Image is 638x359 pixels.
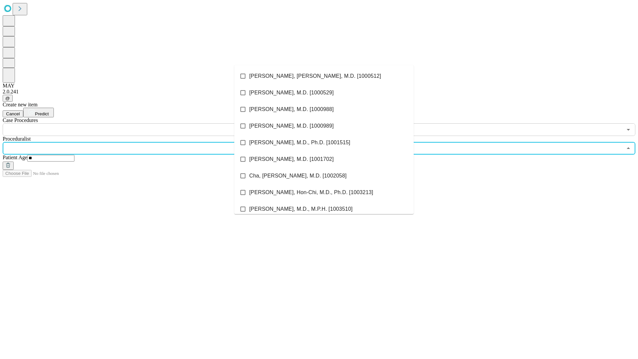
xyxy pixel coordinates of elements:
[249,188,373,196] span: [PERSON_NAME], Hon-Chi, M.D., Ph.D. [1003213]
[6,111,20,116] span: Cancel
[249,139,350,147] span: [PERSON_NAME], M.D., Ph.D. [1001515]
[249,122,334,130] span: [PERSON_NAME], M.D. [1000989]
[3,102,38,107] span: Create new item
[249,105,334,113] span: [PERSON_NAME], M.D. [1000988]
[624,144,633,153] button: Close
[249,89,334,97] span: [PERSON_NAME], M.D. [1000529]
[3,117,38,123] span: Scheduled Procedure
[23,108,54,117] button: Predict
[249,205,353,213] span: [PERSON_NAME], M.D., M.P.H. [1003510]
[35,111,49,116] span: Predict
[3,89,635,95] div: 2.0.241
[5,96,10,101] span: @
[3,155,27,160] span: Patient Age
[249,172,347,180] span: Cha, [PERSON_NAME], M.D. [1002058]
[3,110,23,117] button: Cancel
[624,125,633,134] button: Open
[3,95,13,102] button: @
[3,83,635,89] div: MAY
[3,136,31,142] span: Proceduralist
[249,155,334,163] span: [PERSON_NAME], M.D. [1001702]
[249,72,381,80] span: [PERSON_NAME], [PERSON_NAME], M.D. [1000512]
